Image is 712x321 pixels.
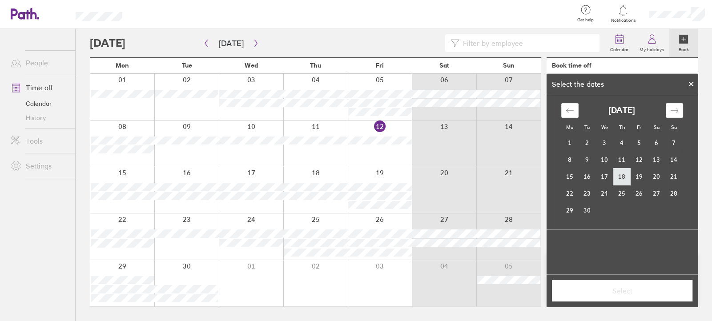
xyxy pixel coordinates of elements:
[596,134,613,151] td: Wednesday, September 3, 2025
[648,151,665,168] td: Saturday, September 13, 2025
[4,79,75,96] a: Time off
[561,202,579,219] td: Monday, September 29, 2025
[613,168,631,185] td: Thursday, September 18, 2025
[547,80,609,88] div: Select the dates
[4,157,75,175] a: Settings
[4,132,75,150] a: Tools
[648,185,665,202] td: Saturday, September 27, 2025
[613,185,631,202] td: Thursday, September 25, 2025
[605,44,634,52] label: Calendar
[561,168,579,185] td: Monday, September 15, 2025
[212,36,251,51] button: [DATE]
[579,151,596,168] td: Tuesday, September 9, 2025
[654,124,660,130] small: Sa
[634,44,669,52] label: My holidays
[631,168,648,185] td: Friday, September 19, 2025
[561,151,579,168] td: Monday, September 8, 2025
[613,134,631,151] td: Thursday, September 4, 2025
[648,134,665,151] td: Saturday, September 6, 2025
[665,168,683,185] td: Sunday, September 21, 2025
[637,124,641,130] small: Fr
[4,111,75,125] a: History
[613,151,631,168] td: Thursday, September 11, 2025
[561,134,579,151] td: Monday, September 1, 2025
[671,124,677,130] small: Su
[609,18,638,23] span: Notifications
[558,287,686,295] span: Select
[439,62,449,69] span: Sat
[665,185,683,202] td: Sunday, September 28, 2025
[503,62,515,69] span: Sun
[579,185,596,202] td: Tuesday, September 23, 2025
[608,106,635,115] strong: [DATE]
[376,62,384,69] span: Fri
[561,103,579,118] div: Move backward to switch to the previous month.
[579,202,596,219] td: Tuesday, September 30, 2025
[669,29,698,57] a: Book
[584,124,590,130] small: Tu
[552,62,591,69] div: Book time off
[631,151,648,168] td: Friday, September 12, 2025
[561,185,579,202] td: Monday, September 22, 2025
[609,4,638,23] a: Notifications
[116,62,129,69] span: Mon
[648,168,665,185] td: Saturday, September 20, 2025
[182,62,192,69] span: Tue
[4,54,75,72] a: People
[579,134,596,151] td: Tuesday, September 2, 2025
[596,185,613,202] td: Wednesday, September 24, 2025
[4,96,75,111] a: Calendar
[665,134,683,151] td: Sunday, September 7, 2025
[666,103,683,118] div: Move forward to switch to the next month.
[245,62,258,69] span: Wed
[571,17,600,23] span: Get help
[310,62,321,69] span: Thu
[566,124,573,130] small: Mo
[579,168,596,185] td: Tuesday, September 16, 2025
[551,95,693,229] div: Calendar
[596,168,613,185] td: Wednesday, September 17, 2025
[619,124,625,130] small: Th
[601,124,608,130] small: We
[459,35,594,52] input: Filter by employee
[673,44,694,52] label: Book
[665,151,683,168] td: Sunday, September 14, 2025
[631,185,648,202] td: Friday, September 26, 2025
[634,29,669,57] a: My holidays
[605,29,634,57] a: Calendar
[552,280,692,301] button: Select
[631,134,648,151] td: Friday, September 5, 2025
[596,151,613,168] td: Wednesday, September 10, 2025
